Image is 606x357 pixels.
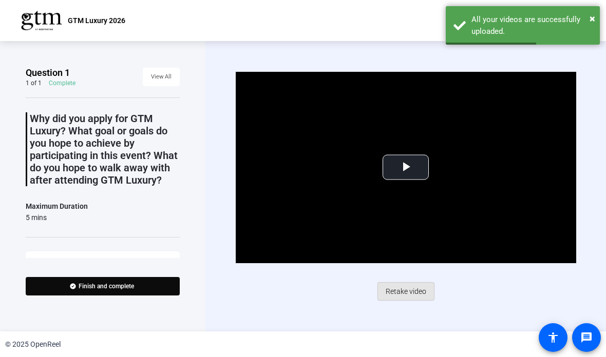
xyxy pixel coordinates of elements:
[5,339,61,350] div: © 2025 OpenReel
[377,282,434,301] button: Retake video
[590,12,595,25] span: ×
[151,69,172,85] span: View All
[26,212,88,223] div: 5 mins
[26,200,88,212] div: Maximum Duration
[383,155,429,180] button: Play Video
[21,10,63,31] img: OpenReel logo
[26,79,42,87] div: 1 of 1
[590,11,595,26] button: Close
[386,282,426,301] span: Retake video
[580,331,593,344] mat-icon: message
[30,112,180,186] p: Why did you apply for GTM Luxury? What goal or goals do you hope to achieve by participating in t...
[79,282,134,290] span: Finish and complete
[49,79,75,87] div: Complete
[143,68,180,86] button: View All
[471,14,592,37] div: All your videos are successfully uploaded.
[26,277,180,295] button: Finish and complete
[547,331,559,344] mat-icon: accessibility
[236,72,576,263] div: Video Player
[68,14,125,27] p: GTM Luxury 2026
[26,67,70,79] span: Question 1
